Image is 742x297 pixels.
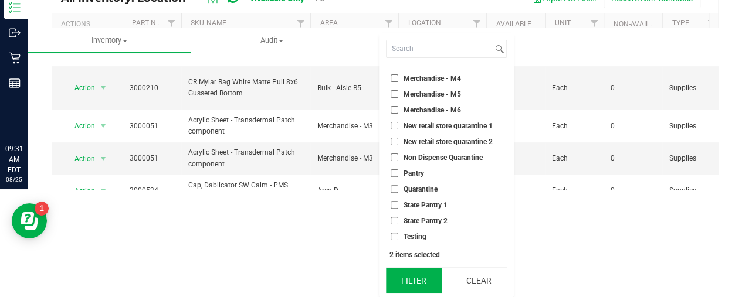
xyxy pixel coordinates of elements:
inline-svg: Retail [9,52,21,64]
input: Merchandise - M4 [391,74,398,82]
inline-svg: Inventory [9,2,21,13]
a: Filter [702,13,721,33]
span: Action [64,151,96,167]
span: Action [64,80,96,96]
span: Each [552,153,597,164]
inline-svg: Outbound [9,27,21,39]
span: Cap, Dablicator SW Calm - PMS 7712 Aqua Blue [188,180,303,202]
span: Each [552,185,597,196]
span: Acrylic Sheet - Transdermal Patch component [188,147,303,169]
span: New retail store quarantine 1 [404,122,493,129]
span: Bulk - Aisle B5 [317,83,391,94]
span: Action [64,183,96,199]
span: select [96,151,111,167]
span: Supplies [669,83,714,94]
a: Non-Available [613,20,665,28]
a: Filter [379,13,398,33]
span: 69000 [493,121,538,132]
a: Filter [467,13,486,33]
a: SKU Name [191,19,226,27]
span: Each [552,121,597,132]
span: 3000534 [130,185,174,196]
span: New retail store quarantine 2 [404,138,493,145]
a: Audit [191,28,353,53]
span: Inventory [28,35,191,46]
a: Inventory Counts [353,28,516,53]
button: Clear [450,268,506,293]
a: Available [496,20,531,28]
p: 08/25 [5,175,23,184]
span: Testing [404,233,426,240]
span: Merchandise - M3 [317,153,391,164]
span: 0 [611,121,655,132]
a: Filter [291,13,310,33]
span: Supplies [669,121,714,132]
span: Acrylic Sheet - Transdermal Patch component [188,115,303,137]
div: Actions [61,20,118,28]
span: State Pantry 2 [404,217,448,224]
span: Non Dispense Quarantine [404,154,483,161]
a: Inventory [28,28,191,53]
button: Filter [386,268,442,293]
input: Quarantine [391,185,398,193]
span: 32000 [493,153,538,164]
span: Pantry [404,170,424,177]
input: Pantry [391,169,398,177]
input: Non Dispense Quarantine [391,153,398,161]
span: Merchandise - M5 [404,91,461,98]
span: Supplies [669,153,714,164]
input: Search [387,40,493,57]
span: 0 [611,153,655,164]
a: Filter [584,13,604,33]
span: Merchandise - M6 [404,107,461,114]
span: select [96,118,111,134]
input: New retail store quarantine 1 [391,122,398,129]
iframe: Resource center [12,203,47,238]
span: Merchandise - M3 [317,121,391,132]
span: Supplies [669,185,714,196]
span: 3000210 [130,83,174,94]
a: Part Number [132,19,179,27]
span: 0 [611,83,655,94]
iframe: Resource center unread badge [35,202,49,216]
span: select [96,183,111,199]
input: New retail store quarantine 2 [391,138,398,145]
span: Area D [317,185,391,196]
a: Unit [554,19,570,27]
span: Each [552,83,597,94]
span: 25500 [493,83,538,94]
span: Quarantine [404,186,438,193]
span: 3000051 [130,153,174,164]
input: State Pantry 1 [391,201,398,209]
a: Area [320,19,337,27]
span: CR Mylar Bag White Matte Pull 8x6 Gusseted Bottom [188,77,303,99]
a: Filter [162,13,181,33]
input: State Pantry 2 [391,217,398,224]
a: Type [672,19,689,27]
span: 3000051 [130,121,174,132]
input: Merchandise - M5 [391,90,398,98]
inline-svg: Reports [9,77,21,89]
a: Location [408,19,441,27]
span: 0 [611,185,655,196]
p: 09:31 AM EDT [5,144,23,175]
span: Audit [191,35,353,46]
span: 5000 [493,185,538,196]
span: State Pantry 1 [404,202,448,209]
input: Testing [391,233,398,240]
span: Action [64,118,96,134]
div: 2 items selected [389,251,503,259]
input: Merchandise - M6 [391,106,398,114]
span: select [96,80,111,96]
span: Merchandise - M4 [404,75,461,82]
